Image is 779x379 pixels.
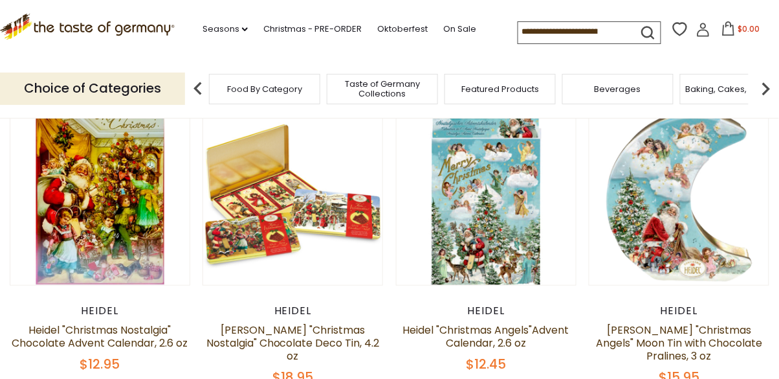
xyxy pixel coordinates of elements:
[203,304,383,317] div: Heidel
[12,323,188,350] a: Heidel "Christmas Nostalgia" Chocolate Advent Calendar, 2.6 oz
[403,323,569,350] a: Heidel "Christmas Angels"Advent Calendar, 2.6 oz
[206,323,380,363] a: [PERSON_NAME] "Christmas Nostalgia" Chocolate Deco Tin, 4.2 oz
[461,84,539,94] a: Featured Products
[203,106,382,285] img: Heidel
[331,79,434,98] a: Taste of Germany Collections
[80,355,120,373] span: $12.95
[227,84,302,94] a: Food By Category
[263,22,362,36] a: Christmas - PRE-ORDER
[377,22,428,36] a: Oktoberfest
[713,21,768,41] button: $0.00
[589,106,769,285] img: Heidel
[443,22,476,36] a: On Sale
[397,106,576,285] img: Heidel
[596,323,762,363] a: [PERSON_NAME] "Christmas Angels" Moon Tin with Chocolate Pralines, 3 oz
[595,84,641,94] a: Beverages
[753,76,779,102] img: next arrow
[466,355,506,373] span: $12.45
[185,76,211,102] img: previous arrow
[738,23,760,34] span: $0.00
[589,304,769,317] div: Heidel
[203,22,248,36] a: Seasons
[10,106,190,285] img: Heidel
[10,304,190,317] div: Heidel
[396,304,576,317] div: Heidel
